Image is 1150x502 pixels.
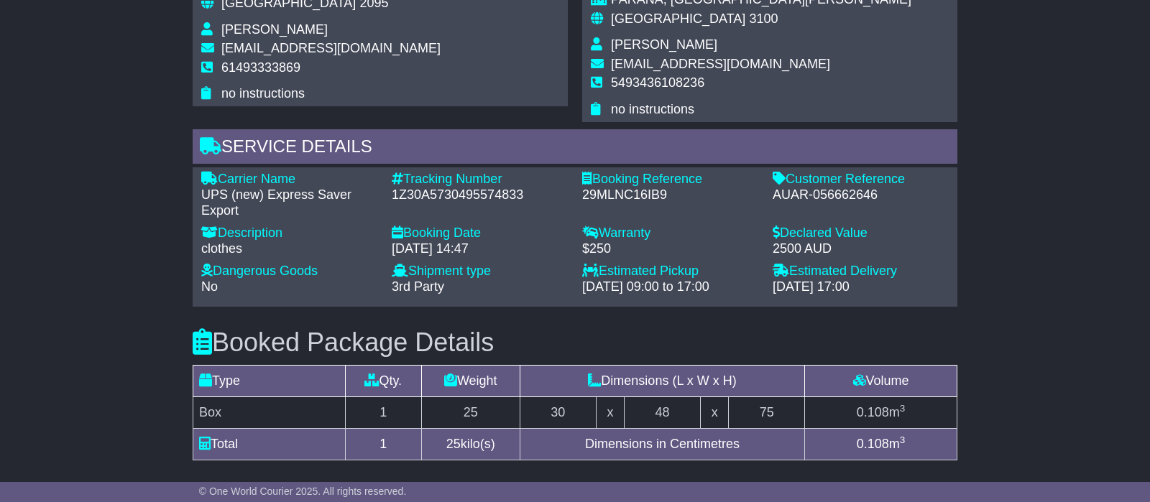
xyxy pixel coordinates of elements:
[199,485,407,497] span: © One World Courier 2025. All rights reserved.
[221,60,300,75] span: 61493333869
[221,86,305,101] span: no instructions
[392,172,568,187] div: Tracking Number
[729,397,805,429] td: 75
[700,397,728,429] td: x
[773,226,949,241] div: Declared Value
[201,187,377,218] div: UPS (new) Express Saver Export
[582,226,758,241] div: Warranty
[193,129,957,168] div: Service Details
[193,397,346,429] td: Box
[611,37,717,52] span: [PERSON_NAME]
[611,57,830,71] span: [EMAIL_ADDRESS][DOMAIN_NAME]
[345,397,421,429] td: 1
[520,397,596,429] td: 30
[193,366,346,397] td: Type
[221,22,328,37] span: [PERSON_NAME]
[582,172,758,187] div: Booking Reference
[201,264,377,279] div: Dangerous Goods
[201,226,377,241] div: Description
[773,241,949,257] div: 2500 AUD
[596,397,624,429] td: x
[421,366,520,397] td: Weight
[900,434,906,445] sup: 3
[773,264,949,279] div: Estimated Delivery
[392,279,444,294] span: 3rd Party
[805,429,957,460] td: m
[201,241,377,257] div: clothes
[625,397,701,429] td: 48
[520,429,804,460] td: Dimensions in Centimetres
[611,11,745,26] span: [GEOGRAPHIC_DATA]
[857,405,889,419] span: 0.108
[611,75,704,90] span: 5493436108236
[446,437,461,451] span: 25
[773,279,949,295] div: [DATE] 17:00
[392,226,568,241] div: Booking Date
[582,241,758,257] div: $250
[201,172,377,187] div: Carrier Name
[582,187,758,203] div: 29MLNC16IB9
[392,187,568,203] div: 1Z30A5730495574833
[421,397,520,429] td: 25
[193,429,346,460] td: Total
[520,366,804,397] td: Dimensions (L x W x H)
[582,264,758,279] div: Estimated Pickup
[611,102,694,116] span: no instructions
[421,429,520,460] td: kilo(s)
[392,264,568,279] div: Shipment type
[201,279,218,294] span: No
[193,328,957,357] h3: Booked Package Details
[773,172,949,187] div: Customer Reference
[857,437,889,451] span: 0.108
[773,187,949,203] div: AUAR-056662646
[345,429,421,460] td: 1
[582,279,758,295] div: [DATE] 09:00 to 17:00
[392,241,568,257] div: [DATE] 14:47
[221,41,441,55] span: [EMAIL_ADDRESS][DOMAIN_NAME]
[900,403,906,414] sup: 3
[805,366,957,397] td: Volume
[749,11,778,26] span: 3100
[805,397,957,429] td: m
[345,366,421,397] td: Qty.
